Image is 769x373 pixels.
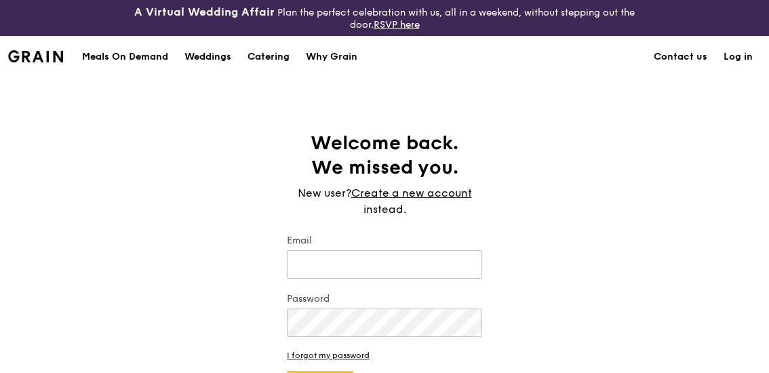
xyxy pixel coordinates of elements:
[176,37,239,77] a: Weddings
[287,292,482,306] label: Password
[287,131,482,180] h1: Welcome back. We missed you.
[128,5,641,31] div: Plan the perfect celebration with us, all in a weekend, without stepping out the door.
[287,351,482,360] a: I forgot my password
[8,35,63,76] a: GrainGrain
[374,19,420,31] a: RSVP here
[82,37,168,77] div: Meals On Demand
[306,37,357,77] div: Why Grain
[248,37,290,77] div: Catering
[184,37,231,77] div: Weddings
[239,37,298,77] a: Catering
[298,37,366,77] a: Why Grain
[134,5,275,19] h3: A Virtual Wedding Affair
[363,203,406,216] span: instead.
[715,37,761,77] a: Log in
[8,50,63,62] img: Grain
[646,37,715,77] a: Contact us
[351,185,472,201] a: Create a new account
[298,186,351,199] span: New user?
[287,234,482,248] label: Email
